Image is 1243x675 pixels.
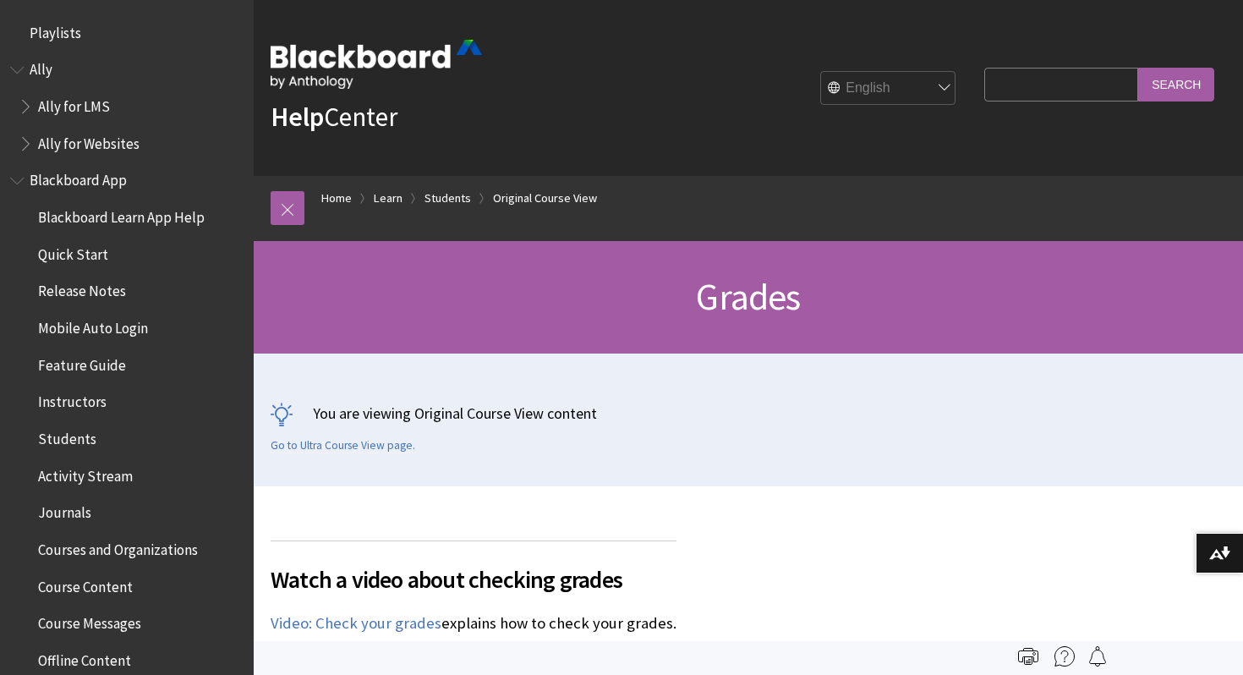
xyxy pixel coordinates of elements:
[30,19,81,41] span: Playlists
[271,403,1226,424] p: You are viewing Original Course View content
[1018,646,1038,667] img: Print
[30,167,127,189] span: Blackboard App
[271,562,676,597] span: Watch a video about checking grades
[38,240,108,263] span: Quick Start
[38,203,205,226] span: Blackboard Learn App Help
[821,72,956,106] select: Site Language Selector
[374,188,402,209] a: Learn
[321,188,352,209] a: Home
[1054,646,1075,667] img: More help
[271,613,441,634] a: Video: Check your grades
[38,388,107,411] span: Instructors
[38,646,131,669] span: Offline Content
[10,19,244,47] nav: Book outline for Playlists
[38,535,198,558] span: Courses and Organizations
[271,612,676,634] p: explains how to check your grades.
[424,188,471,209] a: Students
[271,100,324,134] strong: Help
[38,425,96,447] span: Students
[38,92,110,115] span: Ally for LMS
[10,56,244,158] nav: Book outline for Anthology Ally Help
[493,188,597,209] a: Original Course View
[1087,646,1108,667] img: Follow this page
[38,129,140,152] span: Ally for Websites
[38,351,126,374] span: Feature Guide
[38,314,148,337] span: Mobile Auto Login
[271,438,415,453] a: Go to Ultra Course View page.
[38,499,91,522] span: Journals
[38,277,126,300] span: Release Notes
[30,56,52,79] span: Ally
[38,462,133,485] span: Activity Stream
[271,100,397,134] a: HelpCenter
[38,573,133,595] span: Course Content
[696,273,800,320] span: Grades
[271,40,482,89] img: Blackboard by Anthology
[38,610,141,633] span: Course Messages
[1138,68,1214,101] input: Search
